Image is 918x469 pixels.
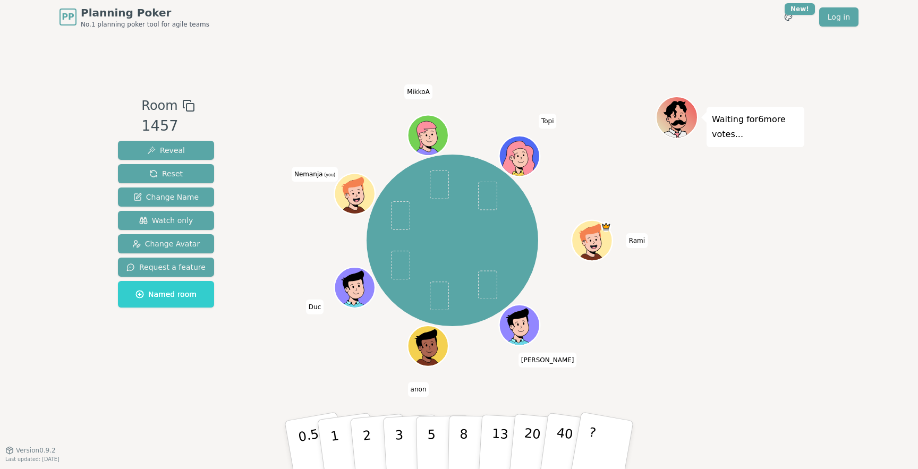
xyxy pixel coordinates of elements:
[518,353,577,368] span: Click to change your name
[141,96,177,115] span: Room
[59,5,209,29] a: PPPlanning PokerNo.1 planning poker tool for agile teams
[5,446,56,455] button: Version0.9.2
[601,221,611,232] span: Rami is the host
[118,258,214,277] button: Request a feature
[779,7,798,27] button: New!
[408,382,429,397] span: Click to change your name
[539,114,557,129] span: Click to change your name
[118,164,214,183] button: Reset
[118,211,214,230] button: Watch only
[5,456,59,462] span: Last updated: [DATE]
[306,300,324,314] span: Click to change your name
[81,20,209,29] span: No.1 planning poker tool for agile teams
[133,192,199,202] span: Change Name
[118,187,214,207] button: Change Name
[126,262,206,272] span: Request a feature
[141,115,194,137] div: 1457
[62,11,74,23] span: PP
[336,175,374,213] button: Click to change your avatar
[819,7,858,27] a: Log in
[323,173,336,177] span: (you)
[118,281,214,308] button: Named room
[404,84,432,99] span: Click to change your name
[16,446,56,455] span: Version 0.9.2
[292,167,338,182] span: Click to change your name
[785,3,815,15] div: New!
[132,238,200,249] span: Change Avatar
[149,168,183,179] span: Reset
[712,112,799,142] p: Waiting for 6 more votes...
[135,289,197,300] span: Named room
[626,233,648,248] span: Click to change your name
[81,5,209,20] span: Planning Poker
[147,145,185,156] span: Reveal
[139,215,193,226] span: Watch only
[118,141,214,160] button: Reveal
[118,234,214,253] button: Change Avatar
